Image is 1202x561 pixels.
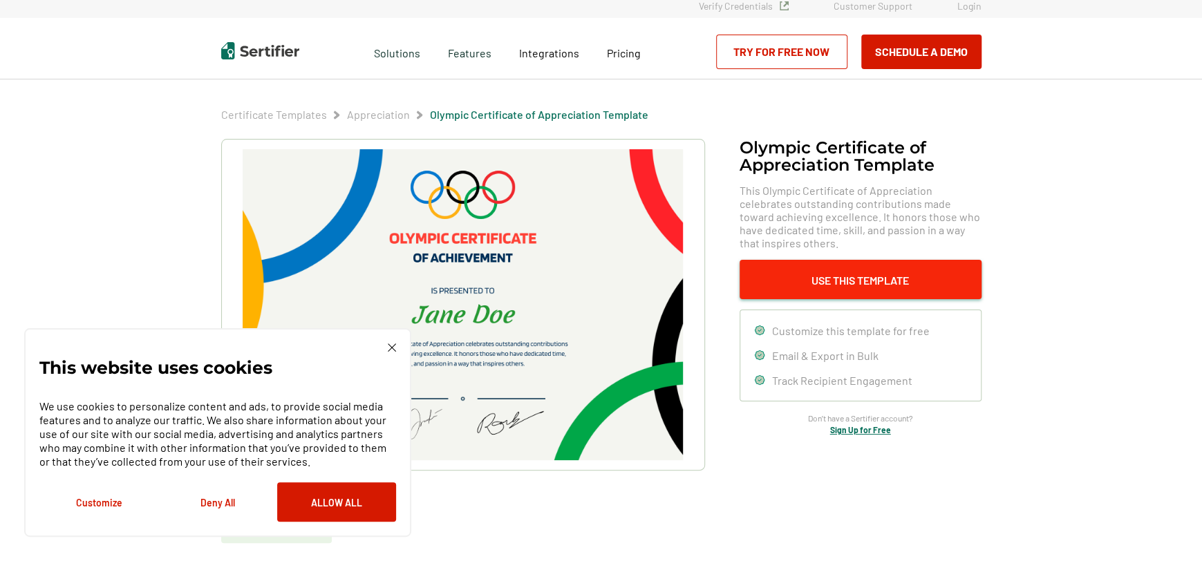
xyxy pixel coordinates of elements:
[448,43,491,60] span: Features
[388,343,396,352] img: Cookie Popup Close
[39,482,158,522] button: Customize
[607,43,641,60] a: Pricing
[740,139,982,173] h1: Olympic Certificate of Appreciation​ Template
[780,1,789,10] img: Verified
[158,482,277,522] button: Deny All
[221,108,327,122] span: Certificate Templates
[830,425,891,435] a: Sign Up for Free
[430,108,648,122] span: Olympic Certificate of Appreciation​ Template
[607,46,641,59] span: Pricing
[519,43,579,60] a: Integrations
[519,46,579,59] span: Integrations
[716,35,847,69] a: Try for Free Now
[39,361,272,374] p: This website uses cookies
[430,108,648,121] a: Olympic Certificate of Appreciation​ Template
[1133,495,1202,561] iframe: Chat Widget
[347,108,410,121] a: Appreciation
[221,108,648,122] div: Breadcrumb
[347,108,410,122] span: Appreciation
[740,184,982,249] span: This Olympic Certificate of Appreciation celebrates outstanding contributions made toward achievi...
[740,260,982,299] button: Use This Template
[374,43,420,60] span: Solutions
[772,349,879,362] span: Email & Export in Bulk
[808,412,913,425] span: Don’t have a Sertifier account?
[243,149,682,460] img: Olympic Certificate of Appreciation​ Template
[221,42,299,59] img: Sertifier | Digital Credentialing Platform
[861,35,982,69] button: Schedule a Demo
[772,374,912,387] span: Track Recipient Engagement
[39,399,396,468] p: We use cookies to personalize content and ads, to provide social media features and to analyze ou...
[277,482,396,522] button: Allow All
[221,108,327,121] a: Certificate Templates
[772,324,930,337] span: Customize this template for free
